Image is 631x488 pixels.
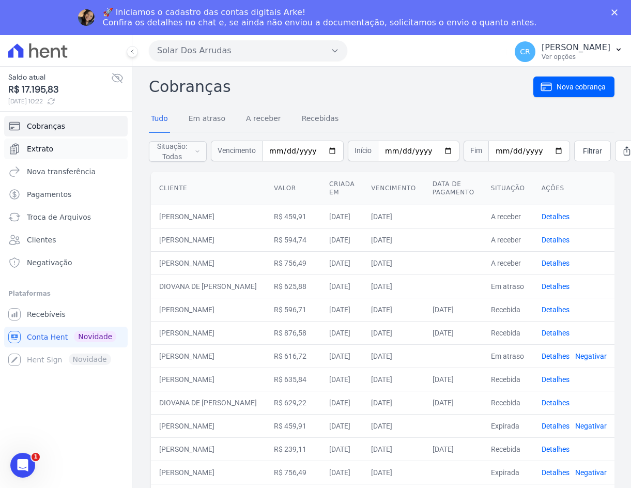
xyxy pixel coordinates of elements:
[266,461,321,484] td: R$ 756,49
[244,106,283,133] a: A receber
[27,235,56,245] span: Clientes
[363,437,424,461] td: [DATE]
[266,321,321,344] td: R$ 876,58
[533,77,614,97] a: Nova cobrança
[321,228,363,251] td: [DATE]
[78,9,95,26] img: Profile image for Adriane
[27,332,68,342] span: Conta Hent
[151,414,266,437] td: [PERSON_NAME]
[321,391,363,414] td: [DATE]
[8,97,111,106] span: [DATE] 10:22
[321,461,363,484] td: [DATE]
[542,53,610,61] p: Ver opções
[27,166,96,177] span: Nova transferência
[266,414,321,437] td: R$ 459,91
[151,205,266,228] td: [PERSON_NAME]
[266,437,321,461] td: R$ 239,11
[483,391,533,414] td: Recebida
[483,368,533,391] td: Recebida
[32,453,40,461] span: 1
[211,141,262,161] span: Vencimento
[4,230,128,250] a: Clientes
[266,298,321,321] td: R$ 596,71
[151,274,266,298] td: DIOVANA DE [PERSON_NAME]
[27,144,53,154] span: Extrato
[583,146,602,156] span: Filtrar
[542,212,570,221] a: Detalhes
[151,391,266,414] td: DIOVANA DE [PERSON_NAME]
[151,321,266,344] td: [PERSON_NAME]
[542,422,570,430] a: Detalhes
[483,205,533,228] td: A receber
[4,161,128,182] a: Nova transferência
[321,414,363,437] td: [DATE]
[363,251,424,274] td: [DATE]
[533,172,615,205] th: Ações
[424,391,483,414] td: [DATE]
[321,274,363,298] td: [DATE]
[483,344,533,368] td: Em atraso
[575,352,607,360] a: Negativar
[557,82,606,92] span: Nova cobrança
[149,40,347,61] button: Solar Dos Arrudas
[187,106,227,133] a: Em atraso
[424,321,483,344] td: [DATE]
[542,352,570,360] a: Detalhes
[483,172,533,205] th: Situação
[464,141,488,161] span: Fim
[483,437,533,461] td: Recebida
[321,172,363,205] th: Criada em
[10,453,35,478] iframe: Intercom live chat
[575,422,607,430] a: Negativar
[483,274,533,298] td: Em atraso
[424,437,483,461] td: [DATE]
[8,72,111,83] span: Saldo atual
[266,172,321,205] th: Valor
[321,205,363,228] td: [DATE]
[483,298,533,321] td: Recebida
[321,368,363,391] td: [DATE]
[4,327,128,347] a: Conta Hent Novidade
[151,461,266,484] td: [PERSON_NAME]
[321,344,363,368] td: [DATE]
[506,37,631,66] button: CR [PERSON_NAME] Ver opções
[149,106,170,133] a: Tudo
[4,252,128,273] a: Negativação
[321,251,363,274] td: [DATE]
[348,141,378,161] span: Início
[4,139,128,159] a: Extrato
[8,83,111,97] span: R$ 17.195,83
[151,172,266,205] th: Cliente
[611,9,622,16] div: Fechar
[542,399,570,407] a: Detalhes
[363,414,424,437] td: [DATE]
[151,228,266,251] td: [PERSON_NAME]
[483,461,533,484] td: Expirada
[542,375,570,384] a: Detalhes
[27,309,66,319] span: Recebíveis
[363,368,424,391] td: [DATE]
[483,251,533,274] td: A receber
[151,437,266,461] td: [PERSON_NAME]
[27,189,71,200] span: Pagamentos
[8,287,124,300] div: Plataformas
[4,116,128,136] a: Cobranças
[321,437,363,461] td: [DATE]
[542,468,570,477] a: Detalhes
[424,172,483,205] th: Data de pagamento
[27,121,65,131] span: Cobranças
[4,304,128,325] a: Recebíveis
[424,368,483,391] td: [DATE]
[363,461,424,484] td: [DATE]
[542,236,570,244] a: Detalhes
[4,184,128,205] a: Pagamentos
[483,228,533,251] td: A receber
[266,344,321,368] td: R$ 616,72
[266,368,321,391] td: R$ 635,84
[151,298,266,321] td: [PERSON_NAME]
[363,344,424,368] td: [DATE]
[424,298,483,321] td: [DATE]
[266,391,321,414] td: R$ 629,22
[151,344,266,368] td: [PERSON_NAME]
[542,445,570,453] a: Detalhes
